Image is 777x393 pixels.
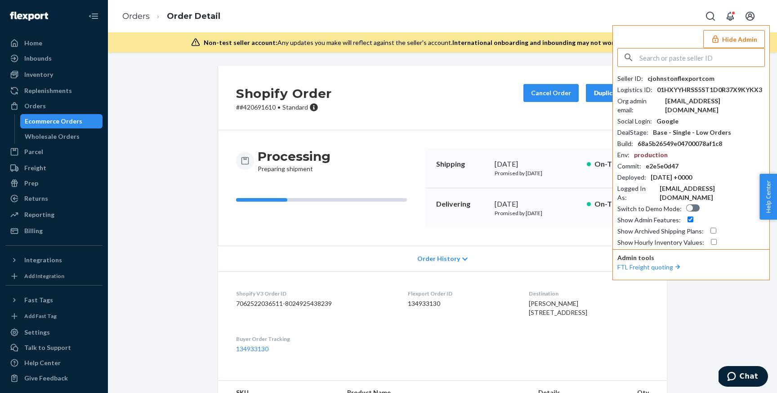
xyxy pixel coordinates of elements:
dt: Destination [529,290,649,297]
dd: 134933130 [408,299,514,308]
div: production [634,150,668,159]
div: Build : [617,139,633,148]
a: Order Detail [167,11,220,21]
a: Wholesale Orders [20,129,103,144]
span: Standard [282,103,308,111]
div: Replenishments [24,86,72,95]
div: Orders [24,102,46,110]
div: Google [656,117,679,126]
dt: Shopify V3 Order ID [236,290,393,297]
div: Integrations [24,256,62,265]
div: Social Login : [617,117,652,126]
div: Show Archived Shipping Plans : [617,227,704,236]
div: Logistics ID : [617,85,652,94]
div: Billing [24,226,43,235]
div: cjohnstonflexportcom [647,74,714,83]
iframe: Opens a widget where you can chat to one of our agents [719,366,768,389]
div: Returns [24,194,48,203]
a: Reporting [5,208,103,222]
a: Add Integration [5,271,103,282]
div: Show Admin Features : [617,216,681,225]
span: Order History [417,254,460,263]
button: Talk to Support [5,340,103,355]
p: Promised by [DATE] [495,209,580,217]
a: Prep [5,176,103,190]
button: Open notifications [721,7,739,25]
a: Help Center [5,356,103,370]
a: FTL Freight quoting [617,263,682,271]
input: Search or paste seller ID [639,49,764,66]
p: # #420691610 [236,103,332,112]
a: Returns [5,191,103,206]
button: Give Feedback [5,371,103,385]
button: Open Search Box [701,7,719,25]
div: Ecommerce Orders [25,117,82,126]
div: Deployed : [617,173,646,182]
div: Fast Tags [24,296,53,305]
a: Inbounds [5,51,103,66]
span: International onboarding and inbounding may not work during impersonation. [452,39,685,46]
div: Prep [24,179,38,188]
div: [DATE] +0000 [651,173,692,182]
div: Reporting [24,210,54,219]
a: Home [5,36,103,50]
div: Parcel [24,147,43,156]
div: Duplicate Order [594,88,641,97]
span: [PERSON_NAME] [STREET_ADDRESS] [529,300,587,316]
a: Inventory [5,67,103,82]
a: Orders [122,11,150,21]
a: Replenishments [5,84,103,98]
dt: Flexport Order ID [408,290,514,297]
button: Open account menu [741,7,759,25]
p: Promised by [DATE] [495,169,580,177]
h2: Shopify Order [236,84,332,103]
button: Close Navigation [85,7,103,25]
div: Add Fast Tag [24,312,57,320]
ol: breadcrumbs [115,3,228,30]
a: Orders [5,99,103,113]
a: Freight [5,161,103,175]
div: Commit : [617,162,641,171]
div: Any updates you make will reflect against the seller's account. [204,38,685,47]
button: Help Center [759,174,777,220]
div: Preparing shipment [258,148,330,173]
a: Add Fast Tag [5,311,103,322]
p: Admin tools [617,253,765,262]
div: Wholesale Orders [25,132,80,141]
h3: Processing [258,148,330,164]
a: Parcel [5,145,103,159]
button: Duplicate Order [586,84,649,102]
div: Add Integration [24,272,64,280]
button: Fast Tags [5,293,103,307]
div: Freight [24,163,46,172]
div: Org admin email : [617,97,661,115]
div: Talk to Support [24,343,71,352]
div: e2e5e0d47 [646,162,679,171]
span: • [277,103,281,111]
div: [EMAIL_ADDRESS][DOMAIN_NAME] [665,97,765,115]
div: [DATE] [495,159,580,169]
div: Home [24,39,42,48]
button: Cancel Order [523,84,579,102]
a: Billing [5,224,103,238]
img: Flexport logo [10,12,48,21]
dd: 7062522036511-8024925438239 [236,299,393,308]
div: Settings [24,328,50,337]
button: Integrations [5,253,103,267]
div: [EMAIL_ADDRESS][DOMAIN_NAME] [660,184,765,202]
p: On-Time [594,199,638,209]
span: Non-test seller account: [204,39,277,46]
div: Logged In As : [617,184,655,202]
div: Show Hourly Inventory Values : [617,238,704,247]
div: Seller ID : [617,74,643,83]
div: Env : [617,150,630,159]
p: On-Time [594,159,638,169]
div: Inventory [24,70,53,79]
div: Base - Single - Low Orders [653,128,731,137]
a: 134933130 [236,345,268,353]
button: Hide Admin [703,30,765,48]
div: 01HXYYHRSS5ST1D0R37X9KYKX3 [657,85,762,94]
p: Delivering [436,199,487,209]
